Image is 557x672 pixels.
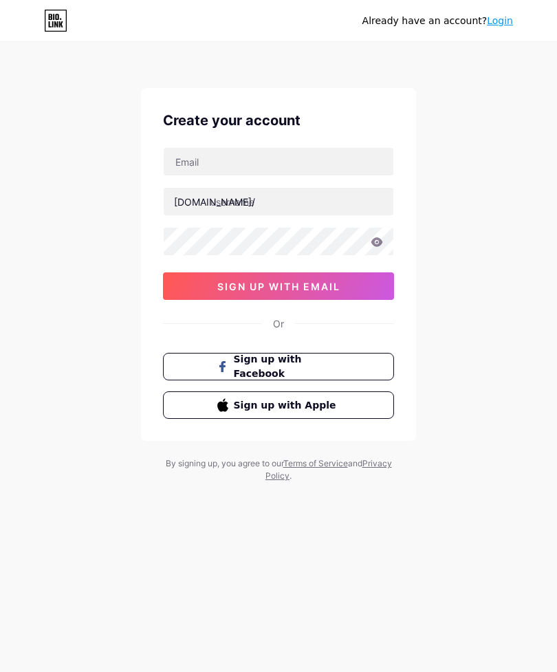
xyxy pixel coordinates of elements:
a: Login [487,15,513,26]
a: Terms of Service [283,458,348,468]
span: Sign up with Facebook [234,352,340,381]
div: Create your account [163,110,394,131]
input: username [164,188,393,215]
button: sign up with email [163,272,394,300]
div: By signing up, you agree to our and . [162,457,395,482]
span: Sign up with Apple [234,398,340,413]
span: sign up with email [217,281,340,292]
button: Sign up with Apple [163,391,394,419]
div: [DOMAIN_NAME]/ [174,195,255,209]
div: Or [273,316,284,331]
button: Sign up with Facebook [163,353,394,380]
div: Already have an account? [362,14,513,28]
input: Email [164,148,393,175]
